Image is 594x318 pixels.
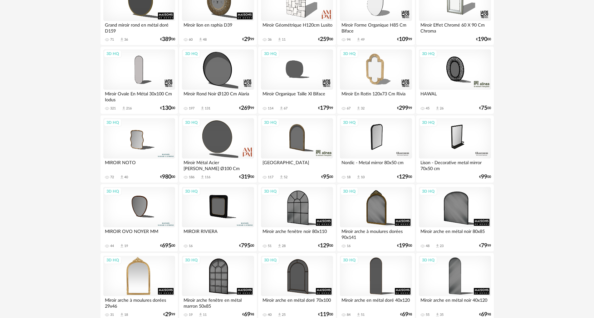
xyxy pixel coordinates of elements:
[126,106,132,111] div: 216
[318,312,333,317] div: € 00
[340,296,412,309] div: Miroir arche en métal doré 40x120
[120,175,124,179] span: Download icon
[416,115,493,183] a: 3D HQ Lison - Decorative metal mirror 70x50 cm €9900
[282,244,286,248] div: 28
[242,312,254,317] div: € 98
[120,244,124,248] span: Download icon
[103,296,175,309] div: Miroir arche à moulures dorées 29x46
[124,38,128,42] div: 36
[162,106,171,110] span: 130
[340,187,358,195] div: 3D HQ
[241,244,250,248] span: 795
[440,244,444,248] div: 23
[162,244,171,248] span: 695
[239,175,254,179] div: € 00
[419,256,437,264] div: 3D HQ
[200,106,205,111] span: Download icon
[318,244,333,248] div: € 00
[268,175,273,179] div: 117
[182,187,200,195] div: 3D HQ
[268,106,273,111] div: 114
[200,175,205,179] span: Download icon
[440,313,444,317] div: 35
[397,175,412,179] div: € 00
[162,37,171,42] span: 389
[435,312,440,317] span: Download icon
[101,47,178,114] a: 3D HQ Miroir Ovale En Métal 30x100 Cm Iodus 321 Download icon 216 €13000
[279,175,284,179] span: Download icon
[261,187,279,195] div: 3D HQ
[399,175,408,179] span: 129
[402,312,408,317] span: 69
[160,37,175,42] div: € 00
[101,115,178,183] a: 3D HQ MIROIR NOTO 72 Download icon 40 €98000
[120,312,124,317] span: Download icon
[189,106,194,111] div: 197
[426,244,430,248] div: 48
[124,244,128,248] div: 19
[110,244,114,248] div: 44
[323,175,329,179] span: 95
[426,106,430,111] div: 45
[320,106,329,110] span: 179
[103,90,175,102] div: Miroir Ovale En Métal 30x100 Cm Iodus
[416,47,493,114] a: 3D HQ HAWAL 45 Download icon 26 €7500
[337,47,415,114] a: 3D HQ Miroir En Rotin 120x73 Cm Rivia 67 Download icon 32 €29999
[419,227,491,240] div: Miroir arche en métal noir 80x85
[165,312,171,317] span: 29
[320,37,329,42] span: 259
[397,244,412,248] div: € 00
[261,50,279,58] div: 3D HQ
[198,312,203,317] span: Download icon
[356,37,361,42] span: Download icon
[261,159,333,171] div: [GEOGRAPHIC_DATA]
[239,244,254,248] div: € 00
[435,106,440,111] span: Download icon
[419,50,437,58] div: 3D HQ
[110,313,114,317] div: 31
[277,37,282,42] span: Download icon
[416,184,493,252] a: 3D HQ Miroir arche en métal noir 80x85 48 Download icon 23 €7999
[356,312,361,317] span: Download icon
[340,21,412,33] div: Miroir Forme Organique H85 Cm Biface
[347,244,351,248] div: 16
[340,256,358,264] div: 3D HQ
[279,106,284,111] span: Download icon
[481,175,487,179] span: 99
[261,296,333,309] div: Miroir arche en métal doré 70x100
[182,256,200,264] div: 3D HQ
[103,227,175,240] div: MIROIR OVO NOYER MM
[320,312,329,317] span: 119
[104,50,122,58] div: 3D HQ
[479,244,491,248] div: € 99
[203,38,207,42] div: 48
[261,21,333,33] div: Miroir Géométrique H120cm Lusito
[356,106,361,111] span: Download icon
[258,115,336,183] a: 3D HQ [GEOGRAPHIC_DATA] 117 Download icon 52 €9500
[399,37,408,42] span: 109
[435,244,440,248] span: Download icon
[361,175,365,179] div: 10
[103,159,175,171] div: MIROIR NOTO
[419,90,491,102] div: HAWAL
[242,37,254,42] div: € 99
[124,175,128,179] div: 40
[160,175,175,179] div: € 00
[268,244,272,248] div: 51
[244,312,250,317] span: 69
[121,106,126,111] span: Download icon
[361,313,365,317] div: 51
[268,313,272,317] div: 40
[347,175,351,179] div: 18
[361,106,365,111] div: 32
[261,119,279,127] div: 3D HQ
[110,38,114,42] div: 71
[320,244,329,248] span: 129
[277,244,282,248] span: Download icon
[244,37,250,42] span: 29
[110,175,114,179] div: 72
[481,244,487,248] span: 79
[268,38,272,42] div: 36
[419,119,437,127] div: 3D HQ
[440,106,444,111] div: 26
